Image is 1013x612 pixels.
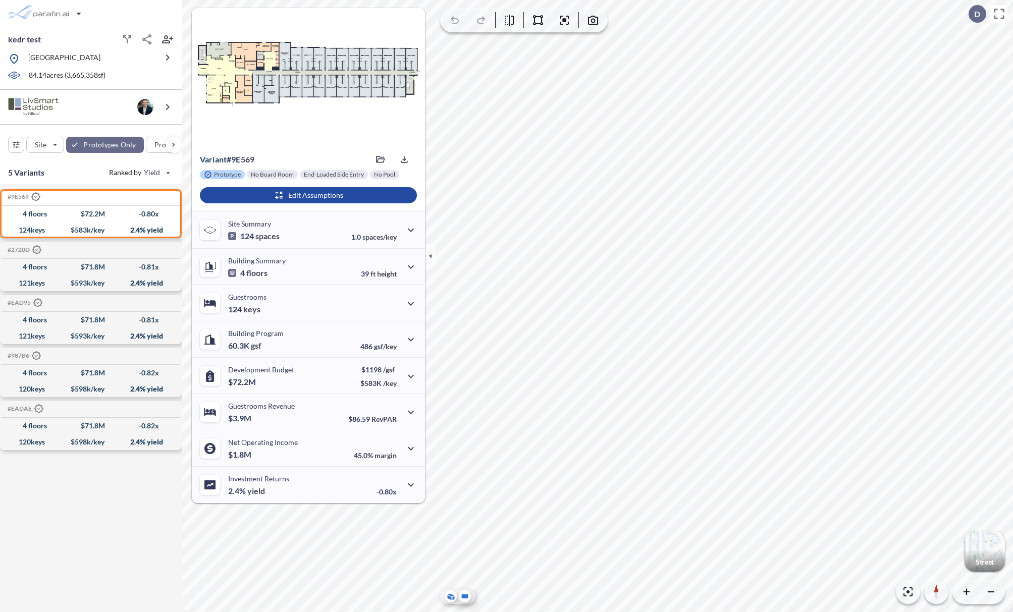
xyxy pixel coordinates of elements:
p: Building Summary [228,256,286,265]
p: 45.0% [354,451,397,460]
img: Switcher Image [965,531,1005,572]
h5: Click to copy the code [6,246,41,255]
button: Ranked by Yield [101,164,177,181]
p: 124 [228,231,280,241]
p: # 9e569 [200,154,254,164]
p: 39 [361,269,397,278]
span: RevPAR [371,415,397,423]
span: keys [243,304,260,314]
button: Site Plan [459,590,471,602]
span: floors [246,268,268,278]
p: Guestrooms Revenue [228,402,295,410]
img: user logo [137,99,153,115]
p: $1.8M [228,450,253,460]
button: Edit Assumptions [200,187,417,203]
span: Yield [144,168,161,178]
p: Net Operating Income [228,438,298,447]
p: 84.14 acres ( 3,665,358 sf) [29,70,105,81]
span: /gsf [383,365,395,374]
button: Prototypes Only [66,137,144,153]
p: Edit Assumptions [288,190,343,200]
p: Site Summary [228,219,271,228]
p: No Board Room [251,171,294,179]
span: /key [383,379,397,387]
p: -0.80x [377,487,397,496]
span: margin [375,451,397,460]
p: Building Program [228,329,284,338]
p: kedr test [8,34,41,45]
h5: Click to copy the code [6,193,40,202]
button: Switcher ImageStreet [965,531,1005,572]
p: Street [976,558,994,566]
p: 2.4% [228,486,265,496]
button: Site [26,137,64,153]
p: No Pool [374,171,395,179]
p: Prototype [214,171,241,179]
p: Investment Returns [228,474,289,483]
p: 60.3K [228,341,261,351]
p: 124 [228,304,260,314]
p: 1.0 [351,233,397,241]
span: height [377,269,397,278]
p: Program [154,140,183,150]
span: Variant [200,154,227,164]
span: yield [247,486,265,496]
p: $1198 [360,365,397,374]
span: spaces [255,231,280,241]
p: Prototypes Only [83,140,136,150]
span: gsf/key [374,342,397,351]
p: [GEOGRAPHIC_DATA] [28,52,100,65]
span: gsf [251,341,261,351]
p: D [974,10,980,19]
span: ft [370,269,376,278]
span: spaces/key [362,233,397,241]
p: Site [35,140,46,150]
p: $3.9M [228,413,253,423]
p: 4 [228,268,268,278]
p: 5 Variants [8,166,45,179]
p: $583K [360,379,397,387]
p: $86.59 [348,415,397,423]
h5: Click to copy the code [6,405,43,414]
p: 486 [360,342,397,351]
h5: Click to copy the code [6,352,41,361]
p: End-Loaded Side Entry [304,171,364,179]
p: Guestrooms [228,293,266,301]
button: Program [146,137,200,153]
p: Development Budget [228,365,294,374]
img: BrandImage [8,97,59,116]
button: Aerial View [445,590,457,602]
h5: Click to copy the code [6,299,42,308]
p: $72.2M [228,377,257,387]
